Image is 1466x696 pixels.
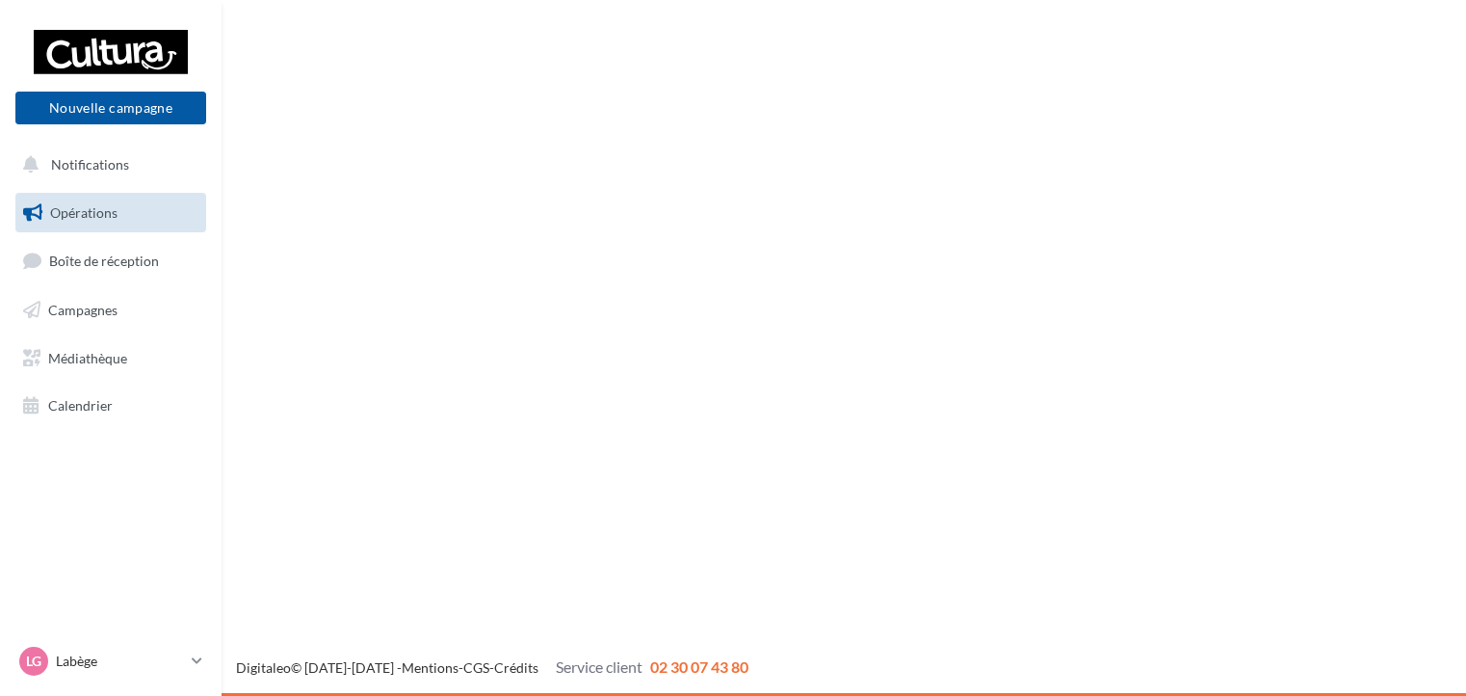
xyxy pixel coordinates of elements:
span: Médiathèque [48,349,127,365]
a: Campagnes [12,290,210,331]
a: Digitaleo [236,659,291,676]
span: Campagnes [48,302,118,318]
a: Médiathèque [12,338,210,379]
span: Boîte de réception [49,253,159,269]
a: Calendrier [12,386,210,426]
a: CGS [463,659,489,676]
span: 02 30 07 43 80 [650,657,748,676]
span: © [DATE]-[DATE] - - - [236,659,748,676]
button: Notifications [12,145,202,185]
p: Labège [56,652,184,671]
span: Lg [26,652,41,671]
span: Notifications [51,156,129,173]
a: Opérations [12,193,210,233]
span: Service client [556,657,642,676]
span: Opérations [50,204,118,221]
a: Lg Labège [15,643,206,680]
button: Nouvelle campagne [15,92,206,124]
span: Calendrier [48,397,113,414]
a: Mentions [402,659,458,676]
a: Crédits [494,659,538,676]
a: Boîte de réception [12,240,210,281]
